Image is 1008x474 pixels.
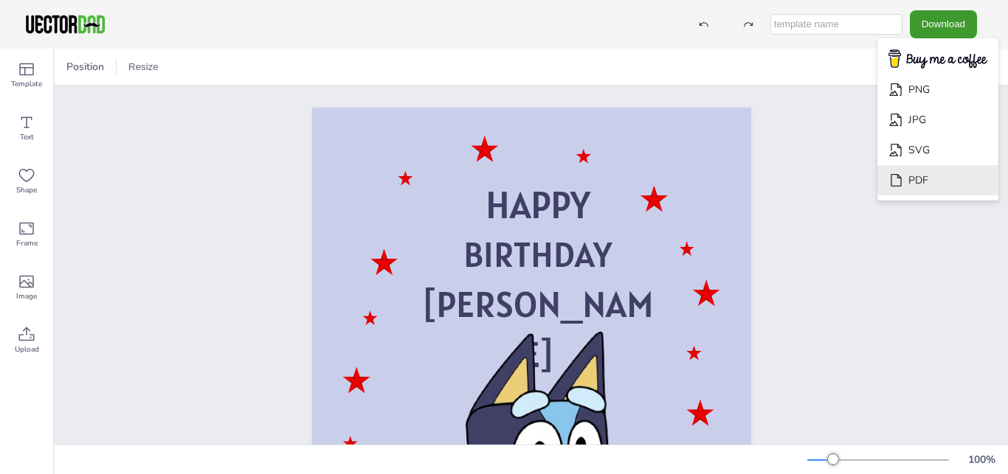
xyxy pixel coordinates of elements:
[16,184,37,196] span: Shape
[877,165,998,195] li: PDF
[15,344,39,355] span: Upload
[463,232,612,276] span: BIRTHDAY
[879,45,997,74] img: buymecoffee.png
[422,281,654,378] span: [PERSON_NAME]
[122,55,165,79] button: Resize
[24,13,107,35] img: VectorDad-1.png
[964,453,999,467] div: 100 %
[770,14,902,35] input: template name
[16,290,37,302] span: Image
[877,135,998,165] li: SVG
[20,131,34,143] span: Text
[910,10,977,38] button: Download
[11,78,42,90] span: Template
[63,60,107,74] span: Position
[486,181,590,229] span: HAPPY
[877,74,998,105] li: PNG
[16,237,38,249] span: Frame
[877,105,998,135] li: JPG
[877,38,998,201] ul: Download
